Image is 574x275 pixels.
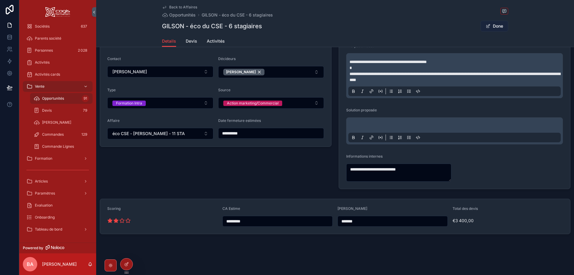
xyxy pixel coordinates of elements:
[35,84,44,89] span: Vente
[35,156,52,161] span: Formation
[346,154,383,159] span: Informations internes
[27,261,33,268] span: BA
[23,224,93,235] a: Tableau de bord
[76,47,89,54] div: 2 028
[35,191,55,196] span: Paramètres
[81,107,89,114] div: 79
[112,131,185,137] span: éco CSE - [PERSON_NAME] - 11 STA
[202,12,273,18] a: GILSON - éco du CSE - 6 stagiaires
[453,206,478,211] span: Total des devis
[35,48,53,53] span: Personnes
[218,56,236,61] span: Décideurs
[35,227,62,232] span: Tableau de bord
[30,105,93,116] a: Devis79
[116,101,142,106] div: Formation Intra
[107,206,121,211] span: Scoring
[218,118,261,123] span: Date fermeture estimées
[346,108,377,112] span: Solution proposée
[42,108,52,113] span: Devis
[82,95,89,102] div: 91
[35,215,55,220] span: Onboarding
[35,179,48,184] span: Articles
[453,218,563,224] span: €3 400,00
[23,246,43,250] span: Powered by
[35,36,61,41] span: Parents société
[23,69,93,80] a: Activités cards
[23,212,93,223] a: Onboarding
[222,206,240,211] span: CA Estime
[23,188,93,199] a: Paramètres
[223,69,264,75] button: Unselect 3425
[42,261,77,267] p: [PERSON_NAME]
[186,38,197,44] span: Devis
[107,97,213,109] button: Select Button
[19,24,96,243] div: scrollable content
[42,120,71,125] span: [PERSON_NAME]
[218,88,231,92] span: Source
[23,81,93,92] a: Vente
[23,200,93,211] a: Evaluation
[112,69,147,75] span: [PERSON_NAME]
[107,118,120,123] span: Affaire
[23,45,93,56] a: Personnes2 028
[162,5,197,10] a: Back to Affaires
[23,57,93,68] a: Activités
[30,117,93,128] a: [PERSON_NAME]
[162,12,196,18] a: Opportunités
[226,70,256,74] span: [PERSON_NAME]
[30,141,93,152] a: Commande Lignes
[107,66,213,77] button: Select Button
[227,101,279,106] div: Action marketing/Commercial
[169,12,196,18] span: Opportunités
[481,21,508,32] button: Done
[35,24,50,29] span: Sociétés
[42,132,64,137] span: Commandes
[162,36,176,47] a: Details
[207,36,225,48] a: Activités
[169,5,197,10] span: Back to Affaires
[162,22,262,30] h1: GILSON - éco du CSE - 6 stagiaires
[207,38,225,44] span: Activités
[35,60,50,65] span: Activités
[30,93,93,104] a: Opportunités91
[42,144,74,149] span: Commande Lignes
[23,176,93,187] a: Articles
[19,243,96,253] a: Powered by
[218,97,324,109] button: Select Button
[35,203,53,208] span: Evaluation
[218,66,324,78] button: Select Button
[186,36,197,48] a: Devis
[23,153,93,164] a: Formation
[107,128,213,139] button: Select Button
[162,38,176,44] span: Details
[23,33,93,44] a: Parents société
[79,23,89,30] div: 637
[337,206,367,211] span: [PERSON_NAME]
[107,88,116,92] span: Type
[45,7,70,17] img: App logo
[23,21,93,32] a: Sociétés637
[107,56,121,61] span: Contact
[80,131,89,138] div: 129
[30,129,93,140] a: Commandes129
[42,96,64,101] span: Opportunités
[35,72,60,77] span: Activités cards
